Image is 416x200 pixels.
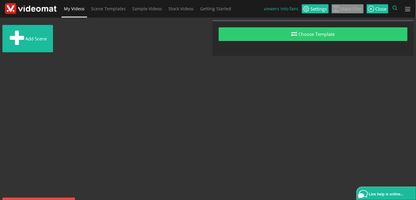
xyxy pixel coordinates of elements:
button: Choose Template [219,27,407,41]
span: Stock Videos [168,6,194,12]
li: viewers into fans [264,0,302,17]
span: Sample Videos [132,6,162,12]
a: Close [367,4,388,13]
span: Close [374,7,387,11]
span: Getting Started [200,6,231,12]
img: Theme-Logo [5,3,57,14]
span: Settings [309,7,327,11]
span: My Videos [64,6,85,12]
span: Scene Templates [91,6,126,12]
a: Settings [302,4,329,13]
span: Live help is online... [369,192,404,196]
a: Live help is online... [358,188,416,200]
button: Add scene [2,25,53,52]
